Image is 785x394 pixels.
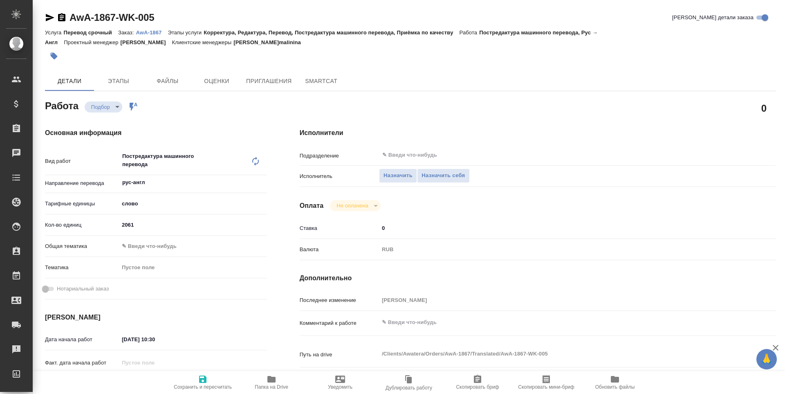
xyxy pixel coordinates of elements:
[45,13,55,23] button: Скопировать ссылку для ЯМессенджера
[300,224,379,232] p: Ставка
[381,150,706,160] input: ✎ Введи что-нибудь
[300,245,379,254] p: Валюта
[761,101,767,115] h2: 0
[63,29,118,36] p: Перевод срочный
[57,285,109,293] span: Нотариальный заказ
[328,384,352,390] span: Уведомить
[204,29,459,36] p: Корректура, Редактура, Перевод, Постредактура машинного перевода, Приёмка по качеству
[306,371,375,394] button: Уведомить
[45,179,119,187] p: Направление перевода
[119,219,267,231] input: ✎ Введи что-нибудь
[379,243,736,257] div: RUB
[45,263,119,272] p: Тематика
[456,384,499,390] span: Скопировать бриф
[70,12,154,23] a: AwA-1867-WK-005
[45,128,267,138] h4: Основная информация
[262,182,264,183] button: Open
[99,76,138,86] span: Этапы
[89,104,112,110] button: Подбор
[119,333,191,345] input: ✎ Введи что-нибудь
[760,351,774,368] span: 🙏
[330,200,380,211] div: Подбор
[443,371,512,394] button: Скопировать бриф
[119,239,267,253] div: ✎ Введи что-нибудь
[300,351,379,359] p: Путь на drive
[302,76,341,86] span: SmartCat
[233,39,307,45] p: [PERSON_NAME]malinina
[300,172,379,180] p: Исполнитель
[85,101,122,113] div: Подбор
[581,371,649,394] button: Обновить файлы
[379,169,417,183] button: Назначить
[300,273,776,283] h4: Дополнительно
[300,128,776,138] h4: Исполнители
[50,76,89,86] span: Детали
[118,29,136,36] p: Заказ:
[518,384,574,390] span: Скопировать мини-бриф
[386,385,432,391] span: Дублировать работу
[45,242,119,250] p: Общая тематика
[334,202,370,209] button: Не оплачена
[197,76,236,86] span: Оценки
[174,384,232,390] span: Сохранить и пересчитать
[379,222,736,234] input: ✎ Введи что-нибудь
[379,347,736,361] textarea: /Clients/Awatera/Orders/AwA-1867/Translated/AwA-1867-WK-005
[168,371,237,394] button: Сохранить и пересчитать
[375,371,443,394] button: Дублировать работу
[119,357,191,369] input: Пустое поле
[122,242,257,250] div: ✎ Введи что-нибудь
[379,294,736,306] input: Пустое поле
[512,371,581,394] button: Скопировать мини-бриф
[300,296,379,304] p: Последнее изменение
[57,13,67,23] button: Скопировать ссылку
[384,171,413,180] span: Назначить
[300,152,379,160] p: Подразделение
[45,221,119,229] p: Кол-во единиц
[460,29,480,36] p: Работа
[237,371,306,394] button: Папка на Drive
[300,201,324,211] h4: Оплата
[45,335,119,344] p: Дата начала работ
[45,98,78,113] h2: Работа
[255,384,288,390] span: Папка на Drive
[246,76,292,86] span: Приглашения
[45,47,63,65] button: Добавить тэг
[136,29,168,36] a: AwA-1867
[45,157,119,165] p: Вид работ
[168,29,204,36] p: Этапы услуги
[45,313,267,322] h4: [PERSON_NAME]
[122,263,257,272] div: Пустое поле
[300,319,379,327] p: Комментарий к работе
[422,171,465,180] span: Назначить себя
[64,39,120,45] p: Проектный менеджер
[121,39,172,45] p: [PERSON_NAME]
[756,349,777,369] button: 🙏
[148,76,187,86] span: Файлы
[45,200,119,208] p: Тарифные единицы
[45,29,63,36] p: Услуга
[119,197,267,211] div: слово
[732,154,733,156] button: Open
[417,169,469,183] button: Назначить себя
[119,261,267,275] div: Пустое поле
[595,384,635,390] span: Обновить файлы
[172,39,234,45] p: Клиентские менеджеры
[672,14,754,22] span: [PERSON_NAME] детали заказа
[45,359,119,367] p: Факт. дата начала работ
